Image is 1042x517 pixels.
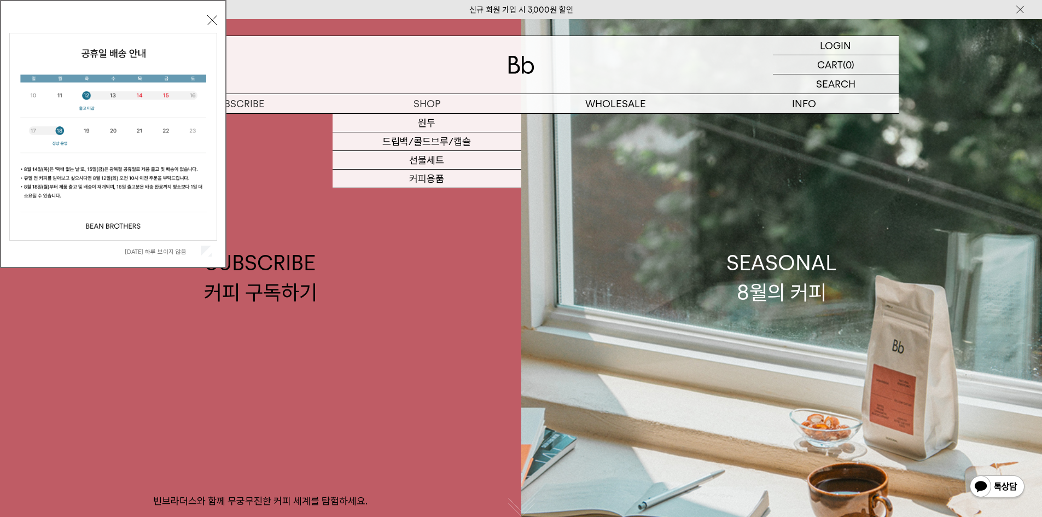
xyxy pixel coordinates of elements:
p: CART [817,55,843,74]
a: 드립백/콜드브루/캡슐 [333,132,521,151]
p: INFO [710,94,899,113]
a: SHOP [333,94,521,113]
img: 로고 [508,56,534,74]
div: SEASONAL 8월의 커피 [726,248,837,306]
p: WHOLESALE [521,94,710,113]
label: [DATE] 하루 보이지 않음 [125,248,199,255]
a: 신규 회원 가입 시 3,000원 할인 [469,5,573,15]
a: 프로그램 [333,188,521,207]
button: 닫기 [207,15,217,25]
img: 카카오톡 채널 1:1 채팅 버튼 [969,474,1026,501]
p: SEARCH [816,74,855,94]
a: 커피용품 [333,170,521,188]
div: SUBSCRIBE 커피 구독하기 [204,248,317,306]
a: 원두 [333,114,521,132]
a: 선물세트 [333,151,521,170]
a: LOGIN [773,36,899,55]
p: (0) [843,55,854,74]
p: LOGIN [820,36,851,55]
img: cb63d4bbb2e6550c365f227fdc69b27f_113810.jpg [10,33,217,240]
a: CART (0) [773,55,899,74]
a: SUBSCRIBE [144,94,333,113]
